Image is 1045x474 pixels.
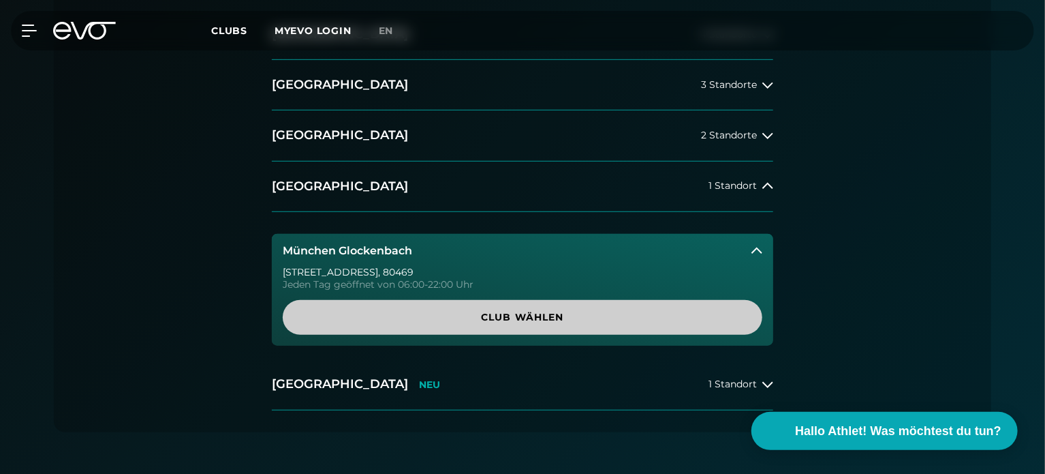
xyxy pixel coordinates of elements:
div: Jeden Tag geöffnet von 06:00-22:00 Uhr [283,280,762,289]
span: 2 Standorte [701,130,757,140]
a: MYEVO LOGIN [275,25,352,37]
h2: [GEOGRAPHIC_DATA] [272,376,408,393]
p: NEU [419,379,440,391]
span: en [379,25,394,37]
h2: [GEOGRAPHIC_DATA] [272,178,408,195]
span: Club wählen [315,310,730,325]
button: Hallo Athlet! Was möchtest du tun? [751,412,1018,450]
button: [GEOGRAPHIC_DATA]2 Standorte [272,110,773,161]
a: Club wählen [283,300,762,335]
span: Clubs [211,25,247,37]
button: [GEOGRAPHIC_DATA]3 Standorte [272,60,773,110]
span: 3 Standorte [701,80,757,90]
div: [STREET_ADDRESS] , 80469 [283,267,762,277]
button: [GEOGRAPHIC_DATA]NEU1 Standort [272,359,773,410]
a: en [379,23,410,39]
h2: [GEOGRAPHIC_DATA] [272,127,408,144]
span: Hallo Athlet! Was möchtest du tun? [795,422,1001,441]
button: [GEOGRAPHIC_DATA]1 Standort [272,162,773,212]
span: 1 Standort [708,379,757,389]
button: München Glockenbach [272,234,773,268]
a: Clubs [211,24,275,37]
h3: München Glockenbach [283,245,412,257]
h2: [GEOGRAPHIC_DATA] [272,76,408,93]
span: 1 Standort [708,181,757,191]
